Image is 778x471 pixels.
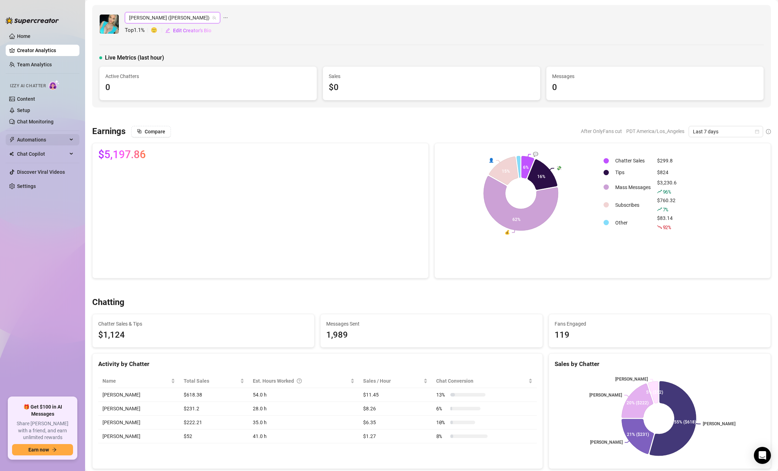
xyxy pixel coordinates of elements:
[98,149,146,160] span: $5,197.86
[657,196,677,214] div: $760.32
[657,207,662,212] span: rise
[754,447,771,464] div: Open Intercom Messenger
[489,157,494,163] text: 👤
[663,188,671,195] span: 96 %
[363,377,422,385] span: Sales / Hour
[590,440,622,445] text: [PERSON_NAME]
[105,72,311,80] span: Active Chatters
[98,430,179,443] td: [PERSON_NAME]
[179,402,249,416] td: $231.2
[663,206,668,213] span: 7 %
[165,28,170,33] span: edit
[626,126,684,137] span: PDT America/Los_Angeles
[105,54,164,62] span: Live Metrics (last hour)
[359,388,432,402] td: $11.45
[657,168,677,176] div: $824
[693,126,759,137] span: Last 7 days
[326,320,537,328] span: Messages Sent
[657,189,662,194] span: rise
[98,374,179,388] th: Name
[9,151,14,156] img: Chat Copilot
[52,447,57,452] span: arrow-right
[612,167,654,178] td: Tips
[184,377,239,385] span: Total Sales
[17,96,35,102] a: Content
[92,297,124,308] h3: Chatting
[657,214,677,231] div: $83.14
[223,12,228,23] span: ellipsis
[552,81,758,94] div: 0
[555,320,765,328] span: Fans Engaged
[755,129,759,134] span: calendar
[612,179,654,196] td: Mass Messages
[179,416,249,430] td: $222.21
[657,157,677,165] div: $299.8
[612,196,654,214] td: Subscribes
[657,179,677,196] div: $3,230.6
[556,165,562,171] text: 💸
[297,377,302,385] span: question-circle
[436,432,448,440] span: 8 %
[137,129,142,134] span: block
[249,430,359,443] td: 41.0 h
[125,26,151,35] span: Top 1.1 %
[145,129,165,134] span: Compare
[6,17,59,24] img: logo-BBDzfeDw.svg
[17,183,36,189] a: Settings
[9,137,15,143] span: thunderbolt
[359,374,432,388] th: Sales / Hour
[131,126,171,137] button: Compare
[329,81,534,94] div: $0
[612,214,654,231] td: Other
[98,320,309,328] span: Chatter Sales & Tips
[359,402,432,416] td: $8.26
[326,328,537,342] div: 1,989
[17,33,30,39] a: Home
[505,229,510,235] text: 💰
[612,155,654,166] td: Chatter Sales
[253,377,349,385] div: Est. Hours Worked
[615,377,648,382] text: [PERSON_NAME]
[703,421,735,426] text: [PERSON_NAME]
[179,388,249,402] td: $618.38
[17,107,30,113] a: Setup
[555,328,765,342] div: 119
[249,416,359,430] td: 35.0 h
[98,388,179,402] td: [PERSON_NAME]
[359,430,432,443] td: $1.27
[249,388,359,402] td: 54.0 h
[179,374,249,388] th: Total Sales
[555,359,765,369] div: Sales by Chatter
[17,148,67,160] span: Chat Copilot
[17,169,65,175] a: Discover Viral Videos
[49,80,60,90] img: AI Chatter
[17,119,54,124] a: Chat Monitoring
[766,129,771,134] span: info-circle
[102,377,170,385] span: Name
[657,225,662,229] span: fall
[92,126,126,137] h3: Earnings
[17,134,67,145] span: Automations
[212,16,216,20] span: team
[552,72,758,80] span: Messages
[98,328,309,342] span: $1,124
[329,72,534,80] span: Sales
[581,126,622,137] span: After OnlyFans cut
[432,374,537,388] th: Chat Conversion
[17,62,52,67] a: Team Analytics
[12,404,73,417] span: 🎁 Get $100 in AI Messages
[100,15,119,34] img: Emily
[151,26,165,35] span: 🙂
[105,81,311,94] div: 0
[249,402,359,416] td: 28.0 h
[10,83,46,89] span: Izzy AI Chatter
[179,430,249,443] td: $52
[98,416,179,430] td: [PERSON_NAME]
[436,391,448,399] span: 13 %
[173,28,211,33] span: Edit Creator's Bio
[359,416,432,430] td: $6.35
[28,447,49,453] span: Earn now
[533,151,538,157] text: 💬
[12,444,73,455] button: Earn nowarrow-right
[436,377,527,385] span: Chat Conversion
